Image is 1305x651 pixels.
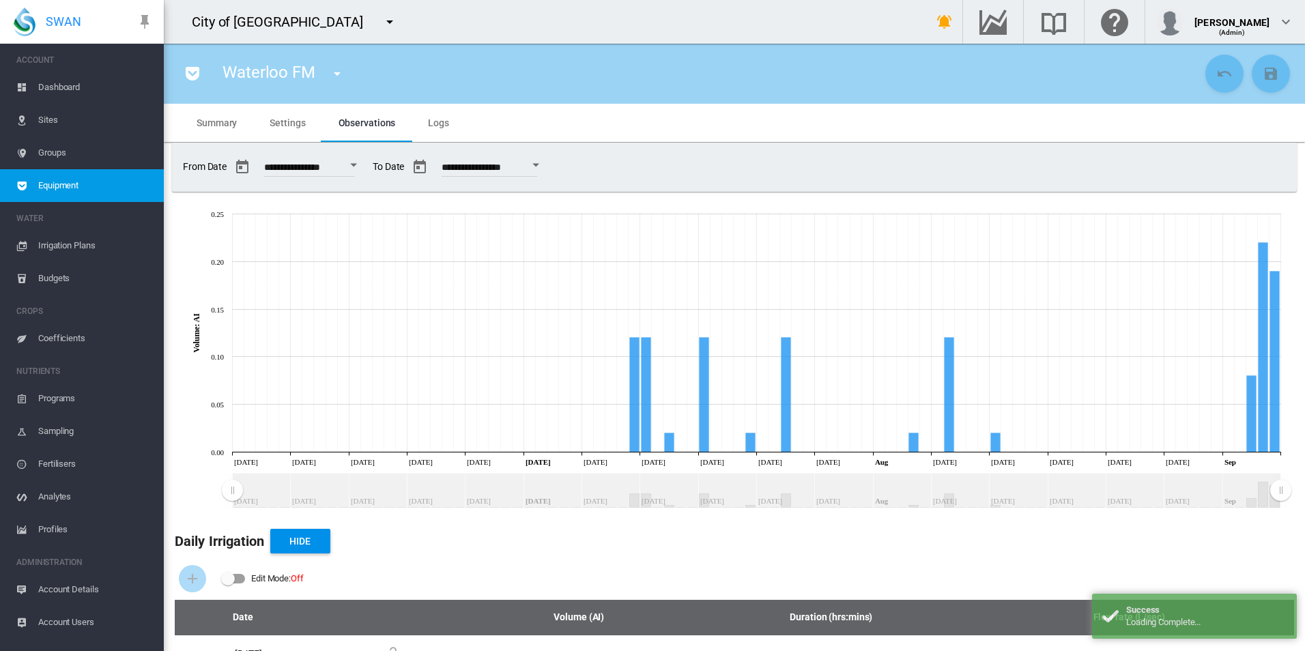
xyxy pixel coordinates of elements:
[1092,594,1297,639] div: Success Loading Complete...
[211,306,224,314] tspan: 0.15
[291,573,304,583] span: Off
[179,60,206,87] button: icon-pocket
[38,229,153,262] span: Irrigation Plans
[38,262,153,295] span: Budgets
[324,60,351,87] button: icon-menu-down
[175,533,265,549] b: Daily Irrigation
[758,458,782,466] tspan: [DATE]
[16,49,153,71] span: ACCOUNT
[467,458,491,466] tspan: [DATE]
[270,529,330,553] button: Hide
[16,551,153,573] span: ADMINISTRATION
[1126,604,1287,616] div: Success
[1050,458,1074,466] tspan: [DATE]
[1156,8,1184,35] img: profile.jpg
[220,474,244,508] g: Zoom chart using cursor arrows
[1098,14,1131,30] md-icon: Click here for help
[945,338,954,452] g: Aug 10, 2025 0.12
[184,66,201,82] md-icon: icon-pocket
[16,360,153,382] span: NUTRIENTS
[524,153,548,177] button: Open calendar
[373,154,544,181] span: To Date
[979,600,1294,635] th: Flow rate (L/sec)
[270,117,305,128] span: Settings
[46,13,81,30] span: SWAN
[38,169,153,202] span: Equipment
[475,600,683,635] th: Volume (AI)
[931,8,958,35] button: icon-bell-ring
[977,14,1009,30] md-icon: Go to the Data Hub
[1108,458,1132,466] tspan: [DATE]
[197,117,237,128] span: Summary
[746,433,756,452] g: Jul 24, 2025 0.02
[14,8,35,36] img: SWAN-Landscape-Logo-Colour-drop.png
[526,458,550,466] tspan: [DATE]
[192,313,201,353] tspan: Volume: AI
[936,14,953,30] md-icon: icon-bell-ring
[211,210,224,218] tspan: 0.25
[211,353,224,361] tspan: 0.10
[875,458,889,466] tspan: Aug
[38,573,153,606] span: Account Details
[329,66,345,82] md-icon: icon-menu-down
[1219,29,1246,36] span: (Admin)
[184,570,201,587] md-icon: icon-plus
[251,569,304,588] div: Edit Mode:
[229,154,256,181] button: md-calendar
[175,600,311,635] th: Date
[700,338,709,452] g: Jul 20, 2025 0.12
[816,458,840,466] tspan: [DATE]
[642,338,651,452] g: Jul 15, 2025 0.12
[991,458,1015,466] tspan: [DATE]
[137,14,153,30] md-icon: icon-pin
[179,565,206,592] button: Add Water Flow Record
[382,14,398,30] md-icon: icon-menu-down
[1224,458,1236,466] tspan: Sep
[16,300,153,322] span: CROPS
[183,154,362,181] span: From Date
[38,513,153,546] span: Profiles
[584,458,607,466] tspan: [DATE]
[1247,376,1257,452] g: Sep 05, 2025 0.08
[351,458,375,466] tspan: [DATE]
[933,458,957,466] tspan: [DATE]
[339,117,396,128] span: Observations
[211,258,224,266] tspan: 0.20
[38,322,153,355] span: Coefficients
[192,12,375,31] div: City of [GEOGRAPHIC_DATA]
[38,382,153,415] span: Programs
[406,154,433,181] button: md-calendar
[38,136,153,169] span: Groups
[428,117,449,128] span: Logs
[683,600,979,635] th: Duration (hrs:mins)
[211,448,224,457] tspan: 0.00
[781,338,791,452] g: Jul 27, 2025 0.12
[1259,243,1268,452] g: Sep 06, 2025 0.22
[38,480,153,513] span: Analytes
[1278,14,1294,30] md-icon: icon-chevron-down
[38,415,153,448] span: Sampling
[1205,55,1244,93] button: Cancel Changes
[909,433,919,452] g: Aug 07, 2025 0.02
[1216,66,1233,82] md-icon: icon-undo
[38,606,153,639] span: Account Users
[991,433,1001,452] g: Aug 14, 2025 0.02
[341,153,366,177] button: Open calendar
[409,458,433,466] tspan: [DATE]
[1252,55,1290,93] button: Save Changes
[1037,14,1070,30] md-icon: Search the knowledge base
[1270,272,1280,452] g: Sep 07, 2025 0.19
[1166,458,1190,466] tspan: [DATE]
[211,401,224,409] tspan: 0.05
[700,458,724,466] tspan: [DATE]
[642,458,665,466] tspan: [DATE]
[38,104,153,136] span: Sites
[38,448,153,480] span: Fertilisers
[1269,474,1293,508] g: Zoom chart using cursor arrows
[1194,10,1270,24] div: [PERSON_NAME]
[630,338,640,452] g: Jul 14, 2025 0.12
[665,433,674,452] g: Jul 17, 2025 0.02
[221,568,304,589] md-switch: Edit Mode: Off
[232,474,1280,508] rect: Zoom chart using cursor arrows
[376,8,403,35] button: icon-menu-down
